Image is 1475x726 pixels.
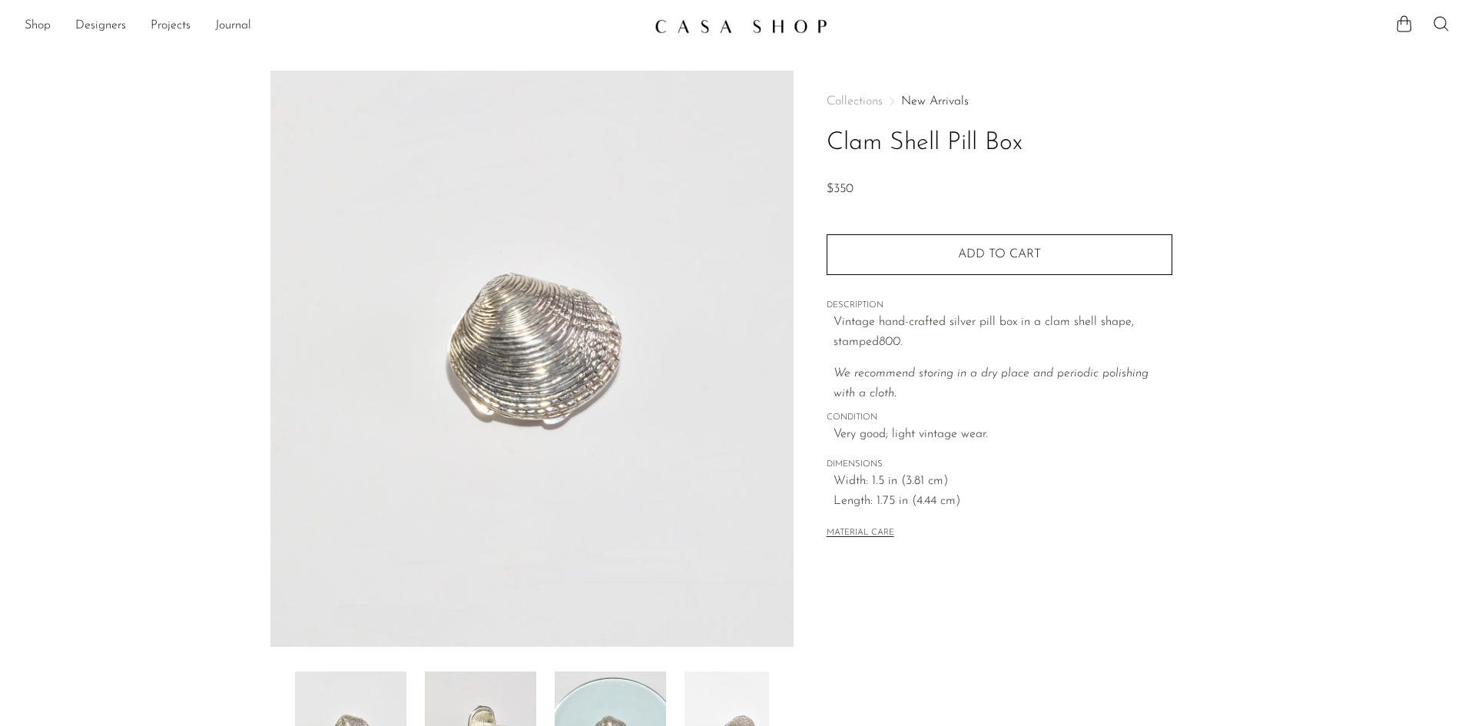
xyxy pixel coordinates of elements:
[827,528,894,539] button: MATERIAL CARE
[75,16,126,36] a: Designers
[958,248,1041,260] span: Add to cart
[879,336,900,348] em: 800
[827,234,1172,274] button: Add to cart
[270,71,794,647] img: Clam Shell Pill Box
[827,124,1172,163] h1: Clam Shell Pill Box
[901,95,969,108] a: New Arrivals
[827,411,1172,425] span: CONDITION
[151,16,191,36] a: Projects
[827,183,854,195] span: $350
[834,367,1149,399] i: We recommend storing in a dry place and periodic polishing with a cloth.
[215,16,251,36] a: Journal
[827,299,1172,313] span: DESCRIPTION
[834,425,1172,445] span: Very good; light vintage wear.
[25,13,642,39] nav: Desktop navigation
[25,13,642,39] ul: NEW HEADER MENU
[834,492,1172,512] span: Length: 1.75 in (4.44 cm)
[827,95,1172,108] nav: Breadcrumbs
[834,472,1172,492] span: Width: 1.5 in (3.81 cm)
[25,16,51,36] a: Shop
[827,95,883,108] span: Collections
[827,458,1172,472] span: DIMENSIONS
[834,313,1172,352] p: Vintage hand-crafted silver pill box in a clam shell shape, stamped .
